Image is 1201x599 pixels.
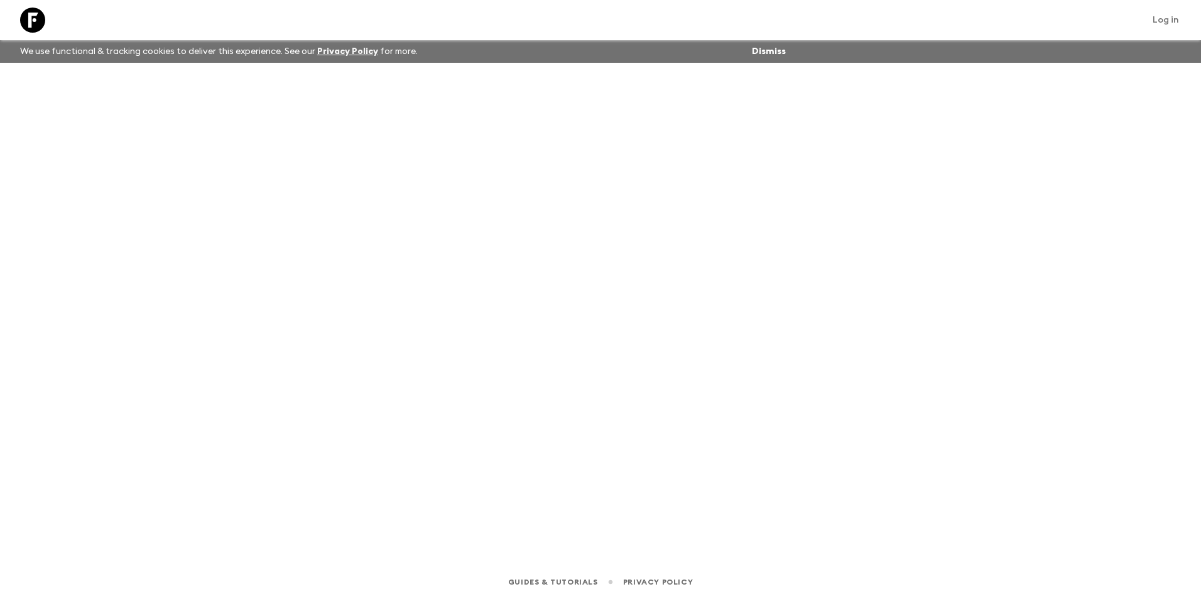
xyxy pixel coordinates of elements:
p: We use functional & tracking cookies to deliver this experience. See our for more. [15,40,423,63]
a: Log in [1146,11,1186,29]
a: Privacy Policy [317,47,378,56]
button: Dismiss [749,43,789,60]
a: Privacy Policy [623,575,693,589]
a: Guides & Tutorials [508,575,598,589]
